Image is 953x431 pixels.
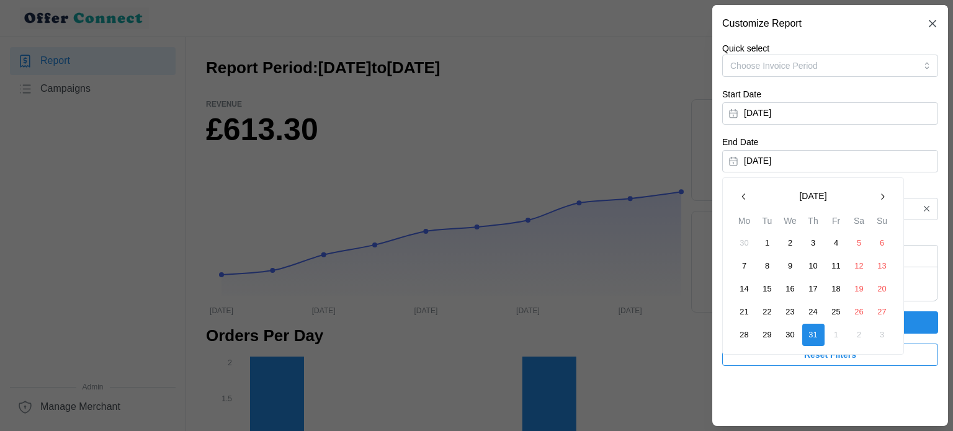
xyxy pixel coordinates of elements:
button: 9 July 2025 [779,255,802,277]
button: 24 July 2025 [802,301,825,323]
p: Quick select [722,42,938,55]
th: Sa [848,214,870,232]
button: 4 July 2025 [825,232,848,254]
span: Reset Filters [804,344,856,365]
button: 31 July 2025 [802,324,825,346]
label: Start Date [722,88,761,102]
button: 3 July 2025 [802,232,825,254]
button: 21 July 2025 [733,301,756,323]
button: 3 August 2025 [871,324,893,346]
button: 17 July 2025 [802,278,825,300]
button: [DATE] [722,102,938,125]
button: [DATE] [755,185,871,208]
button: 30 June 2025 [733,232,756,254]
button: 7 July 2025 [733,255,756,277]
button: 29 July 2025 [756,324,779,346]
button: 30 July 2025 [779,324,802,346]
th: We [779,214,802,232]
th: Mo [733,214,756,232]
button: 28 July 2025 [733,324,756,346]
button: 11 July 2025 [825,255,848,277]
button: 26 July 2025 [848,301,870,323]
button: 14 July 2025 [733,278,756,300]
h2: Customize Report [722,19,802,29]
button: 25 July 2025 [825,301,848,323]
label: End Date [722,136,758,149]
button: [DATE] [722,150,938,172]
button: 16 July 2025 [779,278,802,300]
button: 19 July 2025 [848,278,870,300]
button: 22 July 2025 [756,301,779,323]
span: Choose Invoice Period [730,61,818,71]
button: 18 July 2025 [825,278,848,300]
button: 15 July 2025 [756,278,779,300]
th: Su [870,214,893,232]
button: 27 July 2025 [871,301,893,323]
button: 20 July 2025 [871,278,893,300]
button: 5 July 2025 [848,232,870,254]
button: 1 August 2025 [825,324,848,346]
button: 13 July 2025 [871,255,893,277]
button: 8 July 2025 [756,255,779,277]
button: 2 July 2025 [779,232,802,254]
button: 6 July 2025 [871,232,893,254]
th: Fr [825,214,848,232]
button: 1 July 2025 [756,232,779,254]
th: Tu [756,214,779,232]
button: 12 July 2025 [848,255,870,277]
button: 2 August 2025 [848,324,870,346]
button: 23 July 2025 [779,301,802,323]
button: 10 July 2025 [802,255,825,277]
th: Th [802,214,825,232]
